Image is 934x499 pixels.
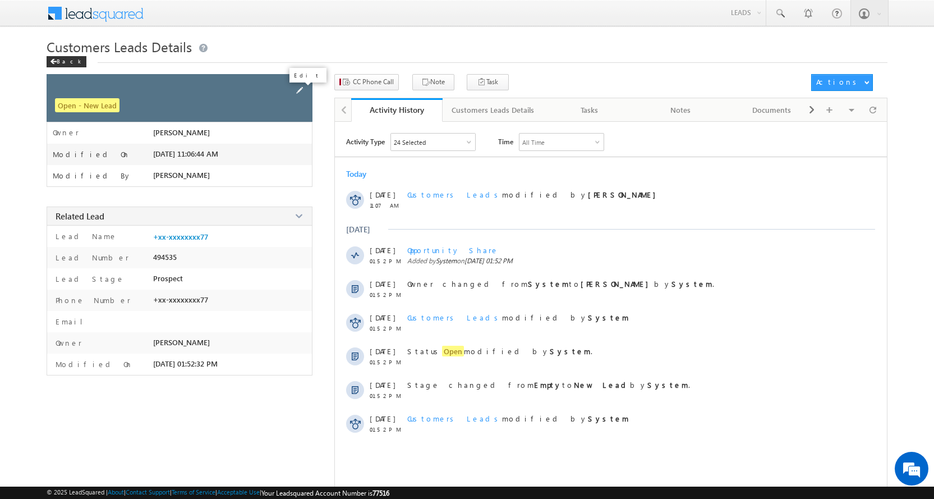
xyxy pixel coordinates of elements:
span: +xx-xxxxxxxx77 [153,295,208,304]
span: modified by [407,313,629,322]
span: 11:07 AM [370,202,403,209]
span: Related Lead [56,210,104,222]
label: Lead Stage [53,274,125,283]
span: 01:52 PM [370,359,403,365]
p: Edit [294,71,322,79]
label: Email [53,317,91,326]
span: [PERSON_NAME] [153,338,210,347]
span: [PERSON_NAME] [153,171,210,180]
span: System [436,257,457,265]
a: Notes [636,98,727,122]
span: Status modified by . [407,346,592,356]
span: [DATE] 11:06:44 AM [153,149,218,158]
strong: System [671,279,712,289]
span: modified by [407,190,661,199]
span: [PERSON_NAME] [153,128,210,137]
span: 77516 [372,489,389,497]
a: Documents [726,98,818,122]
a: Terms of Service [172,488,215,496]
div: Today [346,168,383,179]
strong: [PERSON_NAME] [588,190,661,199]
a: Contact Support [126,488,170,496]
strong: System [647,380,688,390]
span: © 2025 LeadSquared | | | | | [47,488,389,497]
span: Prospect [153,274,183,283]
span: Customers Leads [407,190,502,199]
span: Opportunity Share [407,245,499,255]
span: [DATE] [370,279,395,289]
span: [DATE] [370,346,395,356]
span: Open - New Lead [55,98,119,112]
span: [DATE] 01:52:32 PM [153,359,218,368]
label: Modified On [53,150,130,159]
button: Note [412,74,454,90]
span: Customers Leads [407,313,502,322]
span: Time [498,133,513,150]
strong: Empty [534,380,562,390]
div: [DATE] [346,224,383,235]
strong: [PERSON_NAME] [581,279,654,289]
a: Tasks [544,98,636,122]
strong: New Lead [574,380,630,390]
div: Documents [735,103,808,117]
span: 01:52 PM [370,325,403,332]
span: Open [442,346,464,356]
span: [DATE] [370,245,395,255]
strong: System [588,313,629,322]
strong: System [550,346,591,356]
a: About [108,488,124,496]
label: Modified On [53,359,133,369]
span: 494535 [153,253,177,262]
span: 01:52 PM [370,426,403,433]
span: [DATE] 01:52 PM [464,257,513,265]
label: Owner [53,128,79,137]
a: Customers Leads Details [443,98,544,122]
span: 01:52 PM [370,291,403,298]
button: CC Phone Call [334,74,399,90]
button: Actions [811,74,873,91]
strong: System [528,279,569,289]
div: Customers Leads Details [452,103,534,117]
strong: System [588,414,629,423]
span: CC Phone Call [353,77,394,87]
div: All Time [522,139,545,146]
button: Task [467,74,509,90]
span: 01:52 PM [370,392,403,399]
div: Tasks [553,103,625,117]
a: Activity History [351,98,443,122]
label: Lead Number [53,253,129,262]
div: Actions [816,77,861,87]
span: modified by [407,414,629,423]
span: [DATE] [370,414,395,423]
span: [DATE] [370,380,395,390]
div: Activity History [360,104,434,115]
a: +xx-xxxxxxxx77 [153,232,208,241]
span: Owner changed from to by . [407,279,714,289]
span: Activity Type [346,133,385,150]
span: Added by on [407,257,840,265]
span: [DATE] [370,313,395,322]
div: 24 Selected [394,139,426,146]
label: Modified By [53,171,132,180]
label: Phone Number [53,295,131,305]
a: Acceptable Use [217,488,260,496]
span: Customers Leads Details [47,38,192,56]
span: 01:52 PM [370,258,403,264]
span: Stage changed from to by . [407,380,690,390]
div: Notes [645,103,717,117]
span: [DATE] [370,190,395,199]
label: Owner [53,338,82,347]
label: Lead Name [53,231,117,241]
span: Your Leadsquared Account Number is [261,489,389,497]
div: Back [47,56,86,67]
span: Customers Leads [407,414,502,423]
